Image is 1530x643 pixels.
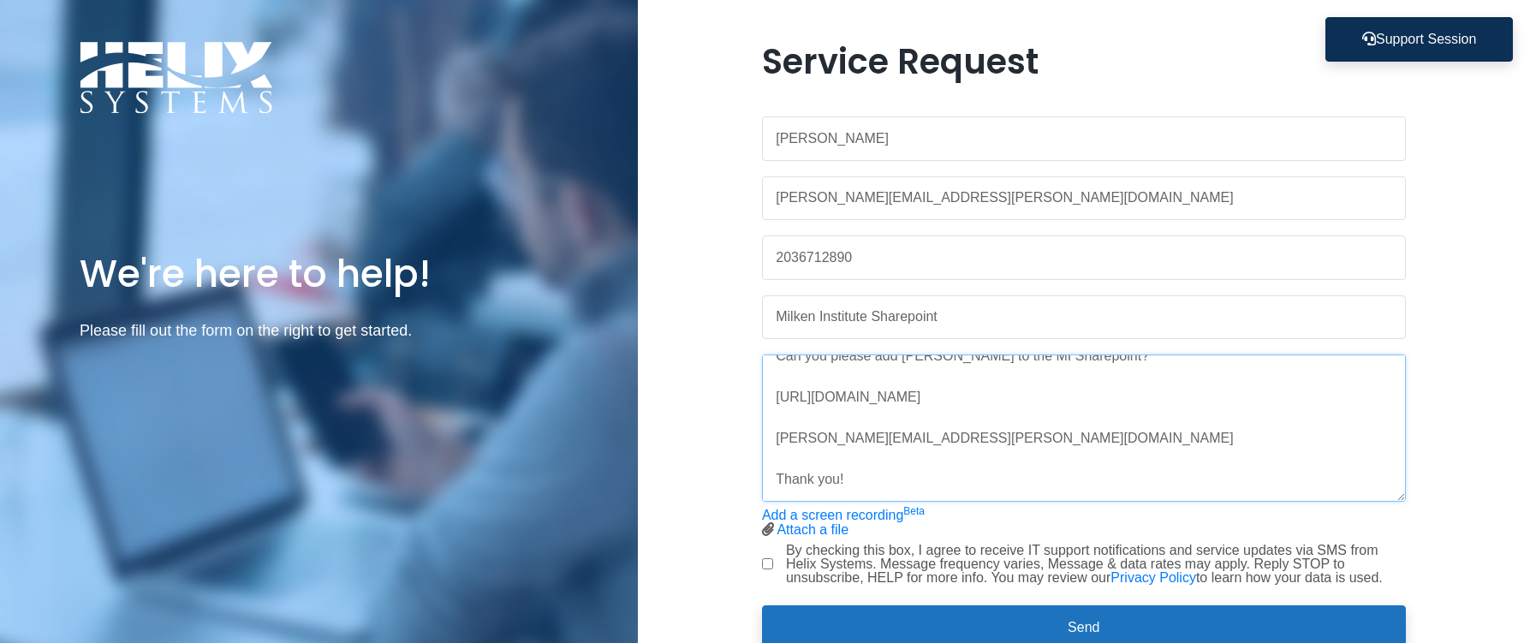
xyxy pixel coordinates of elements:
a: Add a screen recordingBeta [762,508,925,522]
p: Please fill out the form on the right to get started. [80,319,557,343]
sup: Beta [903,505,925,517]
input: Phone Number [762,235,1406,280]
input: Work Email [762,176,1406,221]
a: Attach a file [777,522,848,537]
input: Subject [762,295,1406,340]
h1: We're here to help! [80,249,557,298]
input: Name [762,116,1406,161]
img: Logo [80,41,273,114]
label: By checking this box, I agree to receive IT support notifications and service updates via SMS fro... [786,544,1406,585]
a: Privacy Policy [1110,570,1196,585]
button: Support Session [1325,17,1513,62]
h1: Service Request [762,41,1406,82]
